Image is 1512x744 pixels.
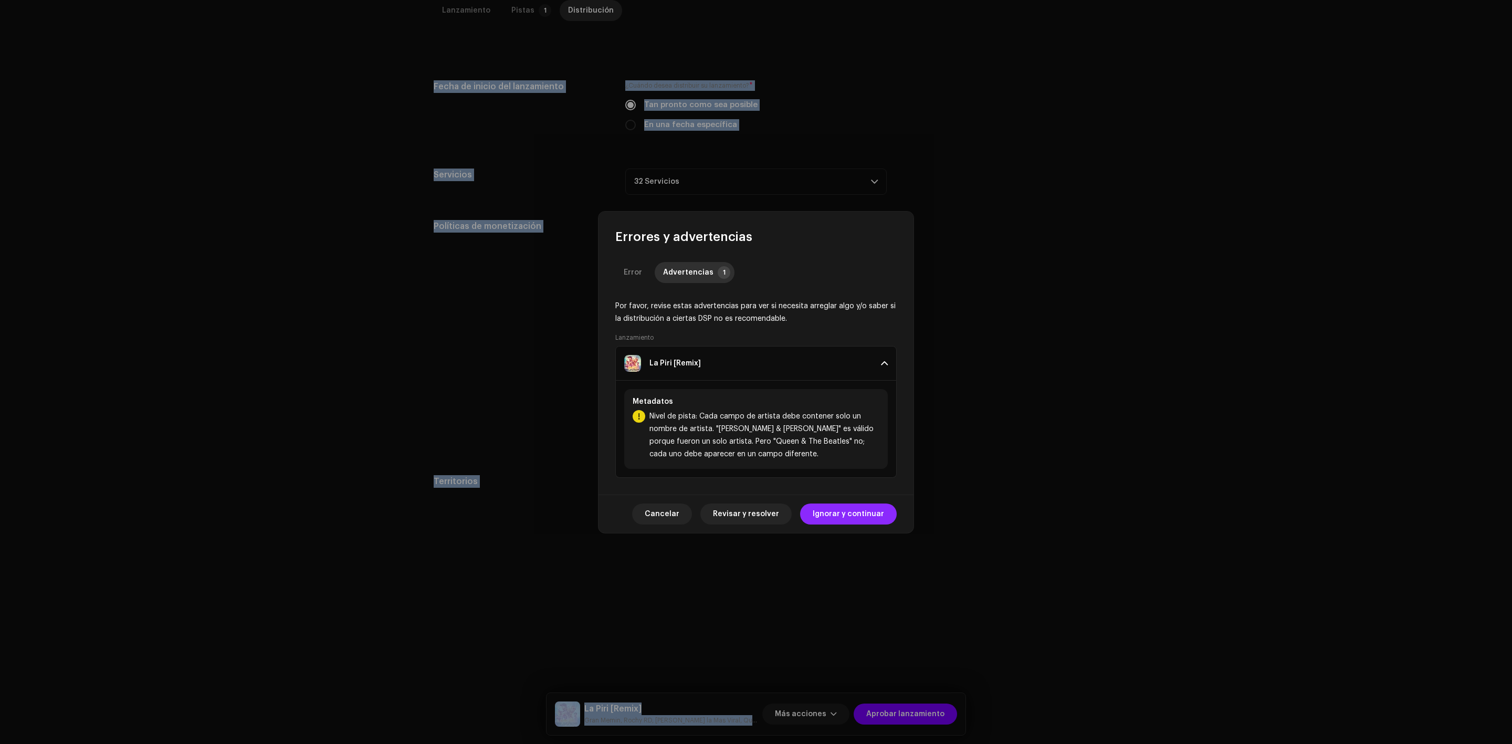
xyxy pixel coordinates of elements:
button: Cancelar [632,504,692,525]
font: Error [624,269,642,276]
span: Revisar y resolver [713,504,779,525]
font: Errores y advertencias [615,230,752,243]
font: Lanzamiento [615,334,654,341]
img: 7bde3c7b-2f48-4569-ba06-a38496c20364 [624,355,641,372]
font: 1 [723,269,726,276]
font: La Piri [Remix] [649,360,701,367]
button: Ignorar y continuar [800,504,897,525]
span: Ignorar y continuar [813,504,884,525]
font: Nivel de pista: Cada campo de artista debe contener solo un nombre de artista. "[PERSON_NAME] & [... [649,413,874,458]
button: Revisar y resolver [700,504,792,525]
p-accordion-header: La Piri [Remix] [615,346,897,381]
font: Metadatos [633,398,673,405]
font: Por favor, revise estas advertencias para ver si necesita arreglar algo y/o saber si la distribuc... [615,302,896,322]
font: Cancelar [645,510,679,518]
font: Advertencias [663,269,713,276]
p-accordion-content: La Piri [Remix] [615,381,897,478]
